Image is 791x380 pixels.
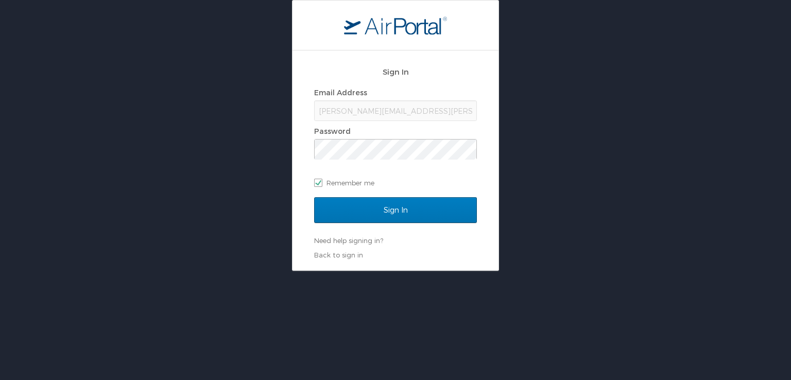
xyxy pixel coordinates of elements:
a: Need help signing in? [314,236,383,245]
label: Email Address [314,88,367,97]
a: Back to sign in [314,251,363,259]
img: logo [344,16,447,34]
input: Sign In [314,197,477,223]
h2: Sign In [314,66,477,78]
label: Password [314,127,351,135]
label: Remember me [314,175,477,191]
